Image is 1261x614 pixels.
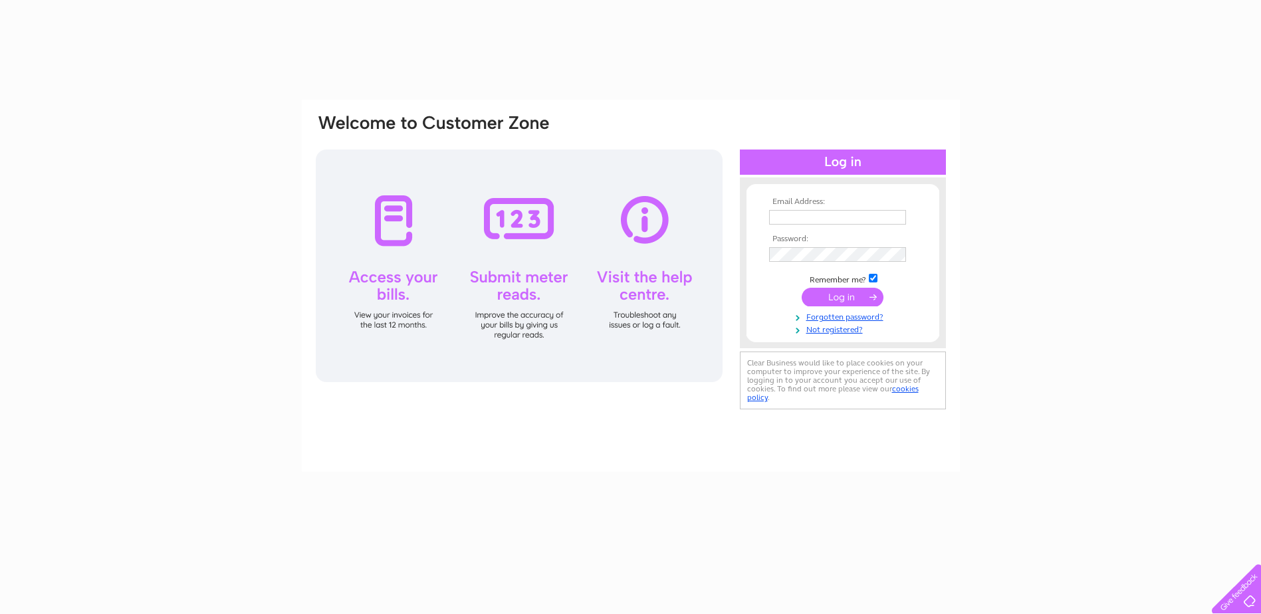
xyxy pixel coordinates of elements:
[769,310,920,322] a: Forgotten password?
[740,352,946,409] div: Clear Business would like to place cookies on your computer to improve your experience of the sit...
[802,288,883,306] input: Submit
[766,235,920,244] th: Password:
[766,197,920,207] th: Email Address:
[769,322,920,335] a: Not registered?
[766,272,920,285] td: Remember me?
[747,384,919,402] a: cookies policy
